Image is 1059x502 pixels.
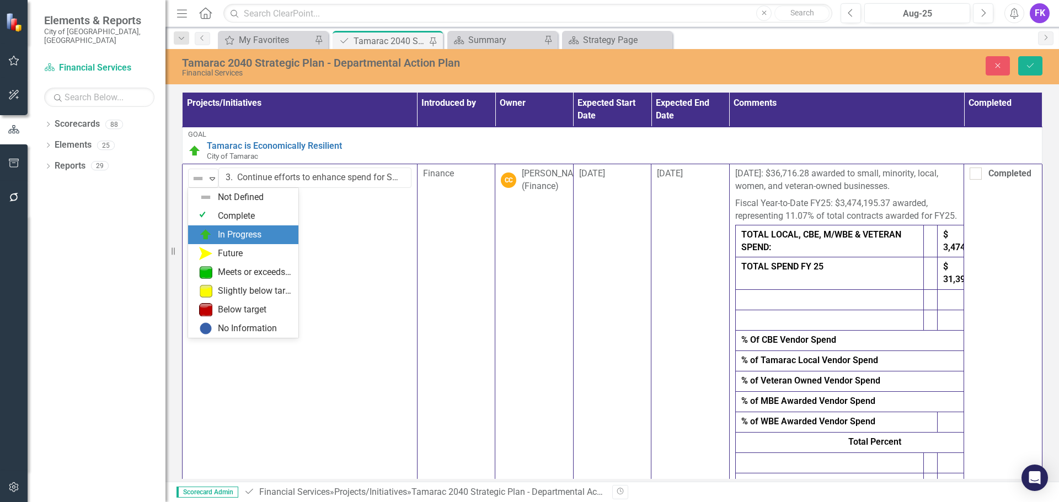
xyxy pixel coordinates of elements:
strong: $ 31,391,212.59 [943,261,1000,284]
a: Financial Services [44,62,154,74]
strong: % Of CBE Vendor Spend [741,334,836,345]
img: Slightly below target [199,284,212,298]
a: Strategy Page [565,33,670,47]
div: Tamarac 2040 Strategic Plan - Departmental Action Plan [411,487,632,497]
strong: Total Percent [848,436,901,447]
img: Future [199,247,212,260]
span: [DATE] [657,168,683,179]
p: Fiscal Year-to-Date FY25: $3,474,195.37 awarded, representing 11.07% of total contracts awarded f... [735,195,959,225]
strong: TOTAL SPEND FY 25 [741,261,823,272]
div: 88 [105,120,123,129]
input: Search ClearPoint... [223,4,832,23]
img: Not Defined [191,172,205,185]
div: In Progress [218,229,261,241]
img: No Information [199,322,212,335]
div: Meets or exceeds target [218,266,292,279]
a: Elements [55,139,92,152]
strong: $ 3,474,195.37 [943,229,995,252]
span: Elements & Reports [44,14,154,27]
img: In Progress [188,144,201,158]
div: Summary [468,33,541,47]
div: Financial Services [182,69,665,77]
div: 25 [97,141,115,150]
strong: % of Tamarac Local Vendor Spend [741,355,878,365]
a: Scorecards [55,118,100,131]
img: Meets or exceeds target [199,266,212,279]
button: FK [1030,3,1050,23]
div: Future [218,247,243,260]
div: Strategy Page [583,33,670,47]
div: No Information [218,322,277,335]
span: [DATE] [579,168,605,179]
div: [PERSON_NAME] (Finance) [522,168,588,193]
img: Not Defined [199,191,212,204]
span: Search [790,8,814,17]
div: Tamarac 2040 Strategic Plan - Departmental Action Plan [182,57,665,69]
div: Goal [188,131,1036,138]
button: Search [774,6,830,21]
div: Not Defined [218,191,264,204]
small: City of [GEOGRAPHIC_DATA], [GEOGRAPHIC_DATA] [44,27,154,45]
a: Projects/Initiatives [334,487,407,497]
span: City of Tamarac [207,152,258,160]
div: » » [244,486,604,499]
div: Below target [218,304,266,316]
span: Scorecard Admin [176,487,238,498]
p: [DATE]: $36,716.28 awarded to small, minority, local, women, and veteran-owned businesses. [735,168,959,195]
img: ClearPoint Strategy [6,13,25,32]
a: My Favorites [221,33,312,47]
strong: % of Veteran Owned Vendor Spend [741,375,880,386]
input: Search Below... [44,88,154,107]
a: Financial Services [259,487,330,497]
a: Reports [55,160,85,172]
div: Aug-25 [868,7,966,20]
input: Name [218,168,411,188]
button: Aug-25 [864,3,970,23]
div: 29 [91,161,109,171]
a: Tamarac is Economically Resilient [207,141,1036,151]
div: Tamarac 2040 Strategic Plan - Departmental Action Plan [354,34,426,48]
strong: % of MBE Awarded Vendor Spend [741,396,875,406]
div: My Favorites [239,33,312,47]
div: Slightly below target [218,285,292,298]
strong: TOTAL LOCAL, CBE, M/WBE & VETERAN SPEND: [741,229,901,252]
img: Below target [199,303,212,316]
div: CC [501,172,516,188]
div: Open Intercom Messenger [1021,465,1048,491]
span: Finance [423,168,454,179]
a: Summary [450,33,541,47]
img: Complete [199,209,212,223]
img: In Progress [199,228,212,241]
strong: % of WBE Awarded Vendor Spend [741,416,875,427]
div: Complete [218,210,255,223]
